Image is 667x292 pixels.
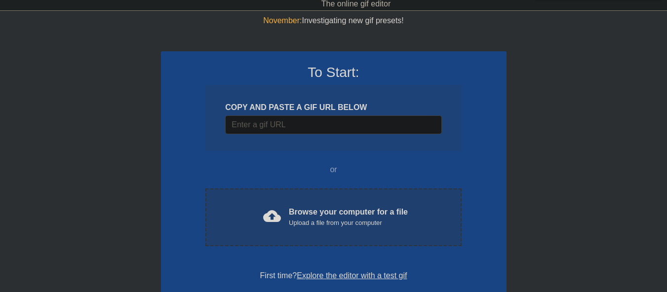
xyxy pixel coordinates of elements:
[297,271,407,280] a: Explore the editor with a test gif
[225,102,441,113] div: COPY AND PASTE A GIF URL BELOW
[225,115,441,134] input: Username
[263,16,302,25] span: November:
[289,218,408,228] div: Upload a file from your computer
[187,164,481,176] div: or
[174,64,494,81] h3: To Start:
[174,270,494,282] div: First time?
[161,15,507,27] div: Investigating new gif presets!
[263,207,281,225] span: cloud_upload
[289,206,408,228] div: Browse your computer for a file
